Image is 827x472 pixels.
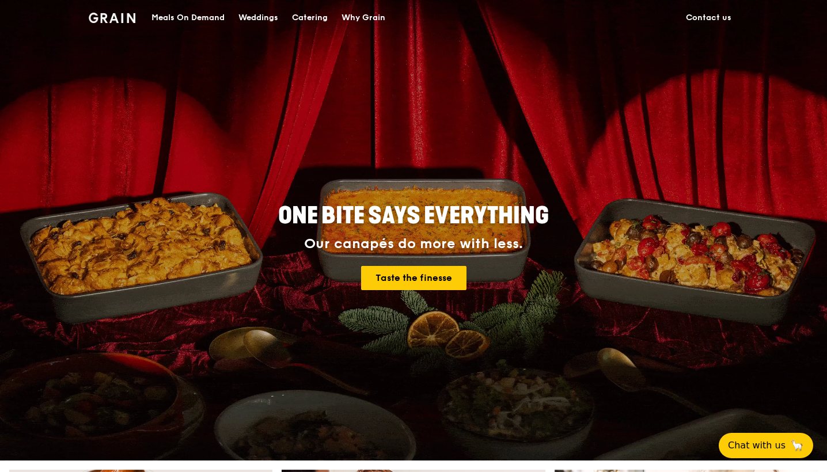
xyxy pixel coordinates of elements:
div: Catering [292,1,328,35]
a: Taste the finesse [361,266,466,290]
div: Why Grain [342,1,385,35]
a: Weddings [232,1,285,35]
button: Chat with us🦙 [719,433,813,458]
div: Our canapés do more with less. [206,236,621,252]
a: Catering [285,1,335,35]
img: Grain [89,13,135,23]
a: Why Grain [335,1,392,35]
div: Weddings [238,1,278,35]
a: Contact us [679,1,738,35]
span: 🦙 [790,439,804,452]
div: Meals On Demand [151,1,225,35]
span: Chat with us [728,439,786,452]
span: ONE BITE SAYS EVERYTHING [278,202,549,230]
